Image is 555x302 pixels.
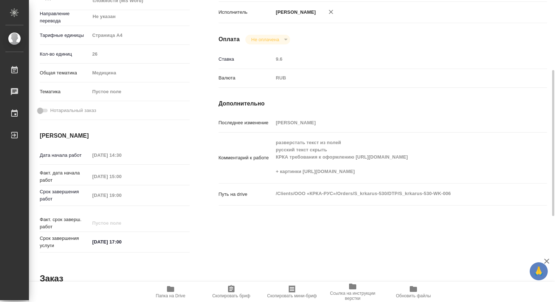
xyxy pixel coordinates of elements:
[219,191,274,198] p: Путь на drive
[40,188,90,203] p: Срок завершения работ
[273,72,520,84] div: RUB
[40,88,90,95] p: Тематика
[40,32,90,39] p: Тарифные единицы
[90,150,153,160] input: Пустое поле
[273,117,520,128] input: Пустое поле
[262,282,322,302] button: Скопировать мини-бриф
[327,291,379,301] span: Ссылка на инструкции верстки
[40,51,90,58] p: Кол-во единиц
[90,171,153,182] input: Пустое поле
[273,137,520,178] textarea: разверстать текст из полей русский текст скрыть КРКА требования к оформлению [URL][DOMAIN_NAME] +...
[40,169,90,184] p: Факт. дата начала работ
[90,67,189,79] div: Медицина
[90,49,189,59] input: Пустое поле
[140,282,201,302] button: Папка на Drive
[396,293,431,298] span: Обновить файлы
[249,36,281,43] button: Не оплачена
[40,235,90,249] p: Срок завершения услуги
[90,237,153,247] input: ✎ Введи что-нибудь
[219,99,547,108] h4: Дополнительно
[50,107,96,114] span: Нотариальный заказ
[212,293,250,298] span: Скопировать бриф
[323,4,339,20] button: Удалить исполнителя
[40,131,190,140] h4: [PERSON_NAME]
[219,154,274,161] p: Комментарий к работе
[90,86,189,98] div: Пустое поле
[267,293,317,298] span: Скопировать мини-бриф
[273,9,316,16] p: [PERSON_NAME]
[40,273,63,284] h2: Заказ
[90,29,189,42] div: Страница А4
[40,216,90,230] p: Факт. срок заверш. работ
[40,69,90,77] p: Общая тематика
[201,282,262,302] button: Скопировать бриф
[90,190,153,200] input: Пустое поле
[383,282,444,302] button: Обновить файлы
[219,74,274,82] p: Валюта
[219,35,240,44] h4: Оплата
[273,54,520,64] input: Пустое поле
[156,293,185,298] span: Папка на Drive
[92,88,181,95] div: Пустое поле
[322,282,383,302] button: Ссылка на инструкции верстки
[40,152,90,159] p: Дата начала работ
[219,119,274,126] p: Последнее изменение
[530,262,548,280] button: 🙏
[219,56,274,63] p: Ставка
[219,9,274,16] p: Исполнитель
[273,187,520,200] textarea: /Clients/ООО «КРКА-РУС»/Orders/S_krkarus-530/DTP/S_krkarus-530-WK-006
[90,218,153,228] input: Пустое поле
[245,35,290,44] div: Не оплачена
[40,10,90,25] p: Направление перевода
